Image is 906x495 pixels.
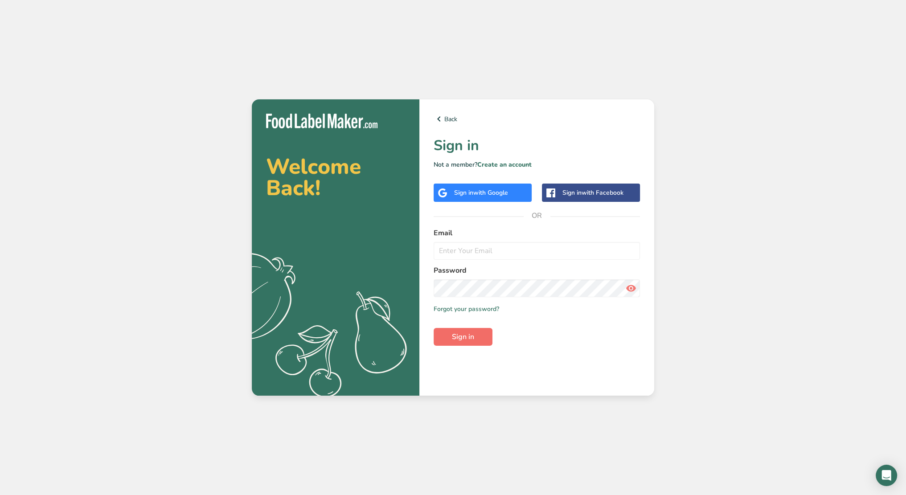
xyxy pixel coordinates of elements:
span: OR [524,202,550,229]
a: Create an account [477,160,532,169]
div: Sign in [454,188,508,197]
span: with Facebook [582,188,623,197]
img: Food Label Maker [266,114,377,128]
span: with Google [473,188,508,197]
h1: Sign in [434,135,640,156]
label: Password [434,265,640,276]
div: Open Intercom Messenger [876,465,897,486]
a: Back [434,114,640,124]
span: Sign in [452,331,474,342]
button: Sign in [434,328,492,346]
p: Not a member? [434,160,640,169]
a: Forgot your password? [434,304,499,314]
label: Email [434,228,640,238]
div: Sign in [562,188,623,197]
h2: Welcome Back! [266,156,405,199]
input: Enter Your Email [434,242,640,260]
